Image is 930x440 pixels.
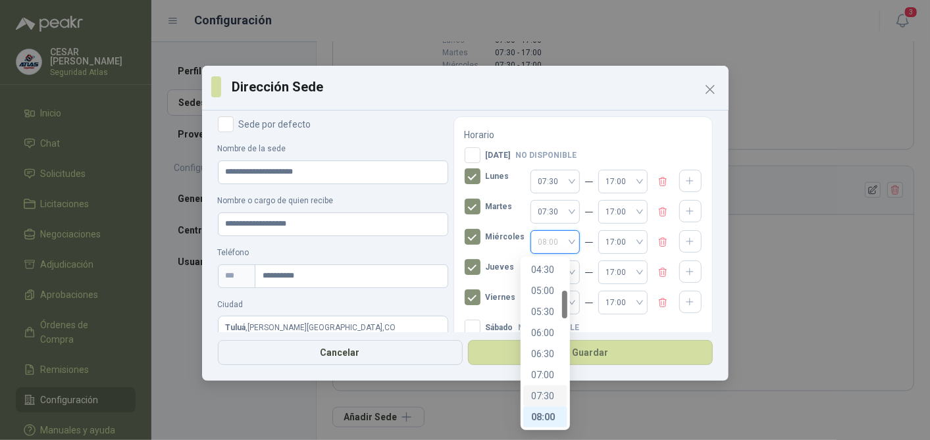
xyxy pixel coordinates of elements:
span: 08:00 [538,232,572,252]
span: 17:00 [606,172,640,191]
span: 07:30 [538,172,572,191]
label: Ciudad [218,299,448,311]
button: Close [700,79,721,100]
span: Martes [480,203,518,210]
div: 05:30 [531,305,559,319]
span: No disponible [519,324,580,331]
span: No disponible [516,151,577,159]
span: 17:00 [606,293,640,312]
div: 06:00 [523,322,567,343]
div: 07:00 [523,364,567,385]
span: Viernes [480,293,521,301]
div: 05:00 [523,280,567,301]
span: Lunes [480,172,515,180]
div: 05:30 [523,301,567,322]
div: 07:30 [523,385,567,406]
label: Nombre de la sede [218,143,448,155]
span: Jueves [480,263,520,271]
div: 08:00 [531,410,559,424]
div: 07:00 [531,368,559,382]
span: [DATE] [480,151,516,159]
span: Miércoles [480,233,530,241]
h3: Dirección Sede [232,77,719,97]
span: 17:00 [606,232,640,252]
button: Cancelar [218,340,463,365]
span: 17:00 [606,202,640,222]
span: Sábado [480,324,519,331]
label: Nombre o cargo de quien recibe [218,195,448,207]
p: Horario [465,128,702,142]
div: 05:00 [531,283,559,298]
div: 06:30 [531,347,559,361]
div: 04:30 [531,262,559,277]
div: 08:00 [523,406,567,428]
label: Teléfono [218,247,448,259]
div: 07:30 [531,389,559,403]
span: 07:30 [538,202,572,222]
div: 06:30 [523,343,567,364]
span: Sede por defecto [234,120,317,129]
span: 17:00 [606,262,640,282]
div: 06:00 [531,326,559,340]
div: 04:30 [523,259,567,280]
button: Guardar [468,340,713,365]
